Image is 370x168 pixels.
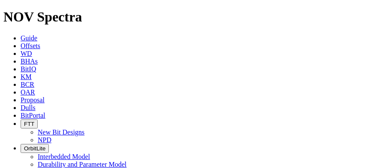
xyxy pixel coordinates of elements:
a: OAR [21,89,35,96]
a: BCR [21,81,34,88]
a: Proposal [21,96,45,104]
a: BHAs [21,58,38,65]
a: New Bit Designs [38,128,84,136]
span: FTT [24,121,34,127]
button: FTT [21,119,38,128]
a: Dulls [21,104,36,111]
a: KM [21,73,32,80]
h1: NOV Spectra [3,9,367,25]
a: Interbedded Model [38,153,90,160]
a: NPD [38,136,51,144]
a: BitIQ [21,65,36,73]
button: OrbitLite [21,144,49,153]
span: OrbitLite [24,145,45,152]
a: BitPortal [21,112,45,119]
a: WD [21,50,32,57]
a: Offsets [21,42,40,49]
a: Guide [21,34,37,42]
a: Durability and Parameter Model [38,161,127,168]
